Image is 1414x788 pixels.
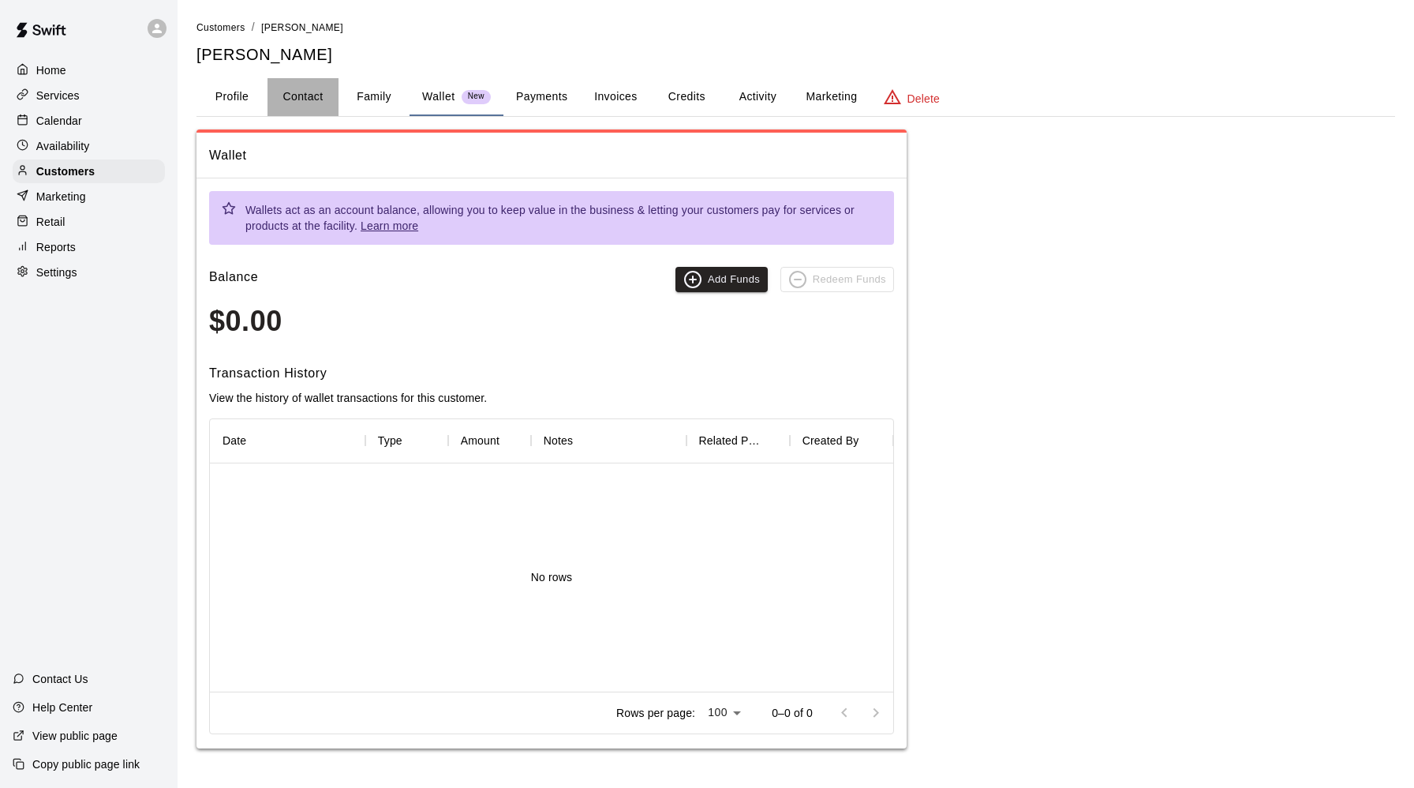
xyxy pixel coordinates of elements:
li: / [252,19,255,36]
div: Notes [531,418,686,463]
button: Profile [196,78,267,116]
a: Home [13,58,165,82]
button: Add Funds [675,267,768,292]
p: Marketing [36,189,86,205]
div: Wallets act as an account balance, allowing you to keep value in the business & letting your cust... [245,196,881,240]
p: Services [36,88,80,103]
button: Sort [763,430,785,452]
div: Created By [802,418,859,463]
button: Sort [573,430,595,452]
p: Customers [36,163,95,179]
p: View the history of wallet transactions for this customer. [209,390,894,406]
p: Calendar [36,113,82,129]
div: Notes [544,418,573,463]
a: Customers [196,21,245,33]
button: Activity [722,78,793,116]
h6: Transaction History [209,363,894,384]
div: Amount [448,418,531,463]
p: Availability [36,138,90,154]
button: Sort [499,430,522,452]
p: 0–0 of 0 [772,705,813,721]
button: Sort [402,430,425,452]
button: Sort [858,430,881,452]
p: Help Center [32,700,92,715]
button: Payments [503,78,580,116]
a: Availability [13,134,165,158]
a: Customers [13,159,165,183]
button: Marketing [793,78,870,116]
p: Reports [36,239,76,255]
p: Delete [907,91,940,107]
p: Home [36,62,66,78]
a: Reports [13,235,165,259]
h6: Balance [209,267,258,292]
p: Wallet [422,88,455,105]
div: Created By [790,418,893,463]
a: Settings [13,261,165,284]
button: Credits [651,78,722,116]
h5: [PERSON_NAME] [196,44,1395,66]
button: Family [339,78,410,116]
span: Wallet [209,145,894,166]
div: Related Payment ID [699,418,763,463]
p: Retail [36,214,65,230]
button: Sort [246,430,268,452]
h3: $0.00 [209,305,894,338]
div: Type [378,418,402,463]
button: Invoices [580,78,651,116]
a: Marketing [13,185,165,208]
span: Customers [196,22,245,33]
p: View public page [32,728,118,744]
div: No rows [210,463,893,692]
span: New [462,92,491,102]
a: Learn more [361,220,418,232]
p: Rows per page: [616,705,695,721]
a: Services [13,84,165,107]
p: Copy public page link [32,756,140,772]
div: Related Payment ID [686,418,790,463]
div: Date [223,418,246,463]
div: Date [210,418,365,463]
nav: breadcrumb [196,19,1395,36]
a: Retail [13,210,165,234]
a: Calendar [13,109,165,133]
span: [PERSON_NAME] [261,22,343,33]
p: Contact Us [32,671,88,687]
div: 100 [701,701,746,724]
button: Contact [267,78,339,116]
div: Amount [461,418,499,463]
div: Type [365,418,448,463]
p: Settings [36,265,77,280]
div: basic tabs example [196,78,1395,116]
